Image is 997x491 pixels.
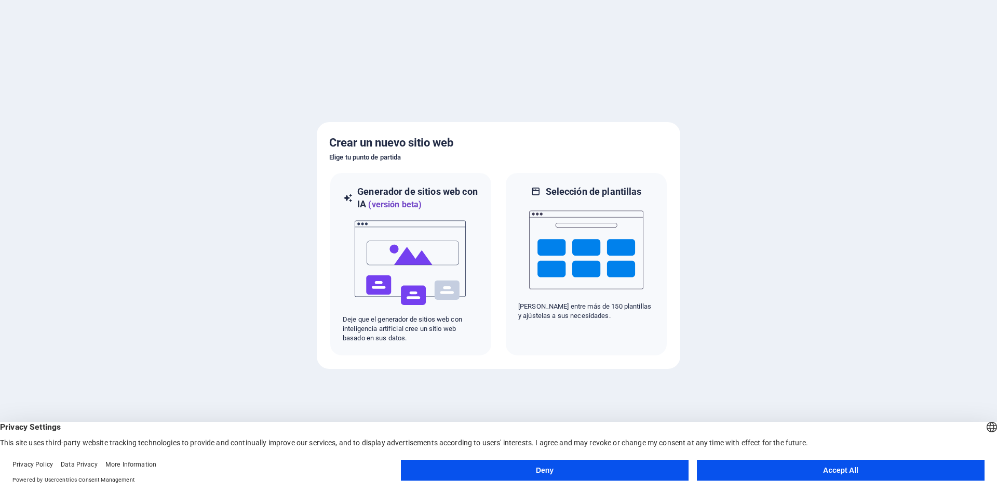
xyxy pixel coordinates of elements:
font: (versión beta) [368,200,422,209]
font: Crear un nuevo sitio web [329,136,453,149]
div: Selección de plantillas[PERSON_NAME] entre más de 150 plantillas y ajústelas a sus necesidades. [505,172,668,356]
font: Selección de plantillas [546,186,642,197]
img: ai [354,211,468,315]
font: Generador de sitios web con IA [357,186,478,209]
font: [PERSON_NAME] entre más de 150 plantillas y ajústelas a sus necesidades. [518,302,651,320]
font: Elige tu punto de partida [329,153,401,161]
div: Generador de sitios web con IA(versión beta)aiDeje que el generador de sitios web con inteligenci... [329,172,492,356]
font: Deje que el generador de sitios web con inteligencia artificial cree un sitio web basado en sus d... [343,315,462,342]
